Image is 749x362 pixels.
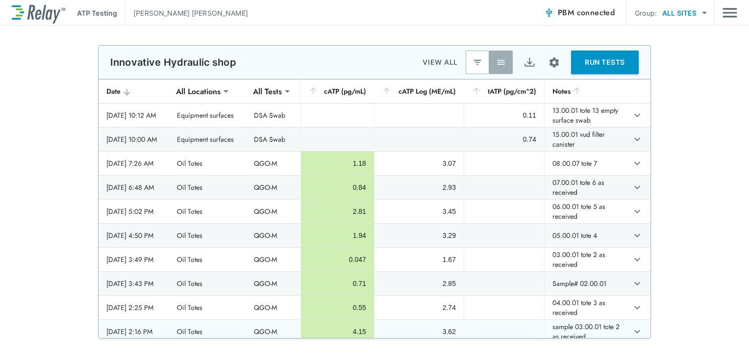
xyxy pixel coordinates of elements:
[629,203,646,220] button: expand row
[629,107,646,124] button: expand row
[571,51,639,74] button: RUN TESTS
[169,224,247,247] td: Oil Totes
[309,158,366,168] div: 1.18
[106,255,161,264] div: [DATE] 3:49 PM
[246,248,300,271] td: QGO-M
[110,56,236,68] p: Innovative Hydraulic shop
[544,176,627,199] td: 07.00.01 tote 6 as received
[106,231,161,240] div: [DATE] 4:50 PM
[524,56,536,69] img: Export Icon
[629,251,646,268] button: expand row
[382,85,456,97] div: cATP Log (ME/mL)
[552,85,620,97] div: Notes
[246,103,300,127] td: DSA Swab
[246,272,300,295] td: QGO-M
[382,231,456,240] div: 3.29
[382,182,456,192] div: 2.93
[629,323,646,340] button: expand row
[169,176,247,199] td: Oil Totes
[577,7,615,18] span: connected
[309,182,366,192] div: 0.84
[246,152,300,175] td: QGO-M
[423,56,458,68] p: VIEW ALL
[540,3,619,23] button: PBM connected
[308,85,366,97] div: cATP (pg/mL)
[629,155,646,172] button: expand row
[473,57,482,67] img: Latest
[106,327,161,336] div: [DATE] 2:16 PM
[309,303,366,312] div: 0.55
[544,200,627,223] td: 06.00.01 tote 5 as received
[169,320,247,343] td: Oil Totes
[169,152,247,175] td: Oil Totes
[649,333,739,355] iframe: Resource center
[169,103,247,127] td: Equipment surfaces
[169,296,247,319] td: Oil Totes
[12,2,65,24] img: LuminUltra Relay
[541,50,567,76] button: Site setup
[544,272,627,295] td: Sample# 02.00.01
[629,179,646,196] button: expand row
[629,299,646,316] button: expand row
[629,131,646,148] button: expand row
[635,8,657,18] p: Group:
[472,134,536,144] div: 0.74
[169,272,247,295] td: Oil Totes
[544,128,627,151] td: 15.00.01 vud filter canister
[723,3,737,22] button: Main menu
[246,81,289,101] div: All Tests
[106,110,161,120] div: [DATE] 10:12 AM
[548,56,560,69] img: Settings Icon
[77,8,117,18] p: ATP Testing
[246,224,300,247] td: QGO-M
[518,51,541,74] button: Export
[544,296,627,319] td: 04.00.01 tote 3 as received
[309,279,366,288] div: 0.71
[106,279,161,288] div: [DATE] 3:43 PM
[133,8,248,18] p: [PERSON_NAME] [PERSON_NAME]
[309,255,366,264] div: 0.047
[544,152,627,175] td: 08.00.07 tote 7
[246,320,300,343] td: QGO-M
[544,248,627,271] td: 03.00.01 tote 2 as received
[169,248,247,271] td: Oil Totes
[106,182,161,192] div: [DATE] 6:48 AM
[169,128,247,151] td: Equipment surfaces
[544,320,627,343] td: sample 03.00.01 tote 2 as received
[629,275,646,292] button: expand row
[544,103,627,127] td: 13.00.01 tote 13 empty surface swab
[629,227,646,244] button: expand row
[544,8,554,18] img: Connected Icon
[472,85,536,97] div: tATP (pg/cm^2)
[382,279,456,288] div: 2.85
[558,6,615,20] span: PBM
[382,207,456,216] div: 3.45
[246,128,300,151] td: DSA Swab
[382,303,456,312] div: 2.74
[382,327,456,336] div: 3.62
[106,134,161,144] div: [DATE] 10:00 AM
[309,231,366,240] div: 1.94
[99,79,169,103] th: Date
[169,81,227,101] div: All Locations
[169,200,247,223] td: Oil Totes
[382,255,456,264] div: 1.67
[544,224,627,247] td: 05.00.01 tote 4
[106,207,161,216] div: [DATE] 5:02 PM
[723,3,737,22] img: Drawer Icon
[472,110,536,120] div: 0.11
[309,207,366,216] div: 2.81
[496,57,506,67] img: View All
[246,296,300,319] td: QGO-M
[309,327,366,336] div: 4.15
[246,200,300,223] td: QGO-M
[106,158,161,168] div: [DATE] 7:26 AM
[106,303,161,312] div: [DATE] 2:25 PM
[382,158,456,168] div: 3.07
[246,176,300,199] td: QGO-M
